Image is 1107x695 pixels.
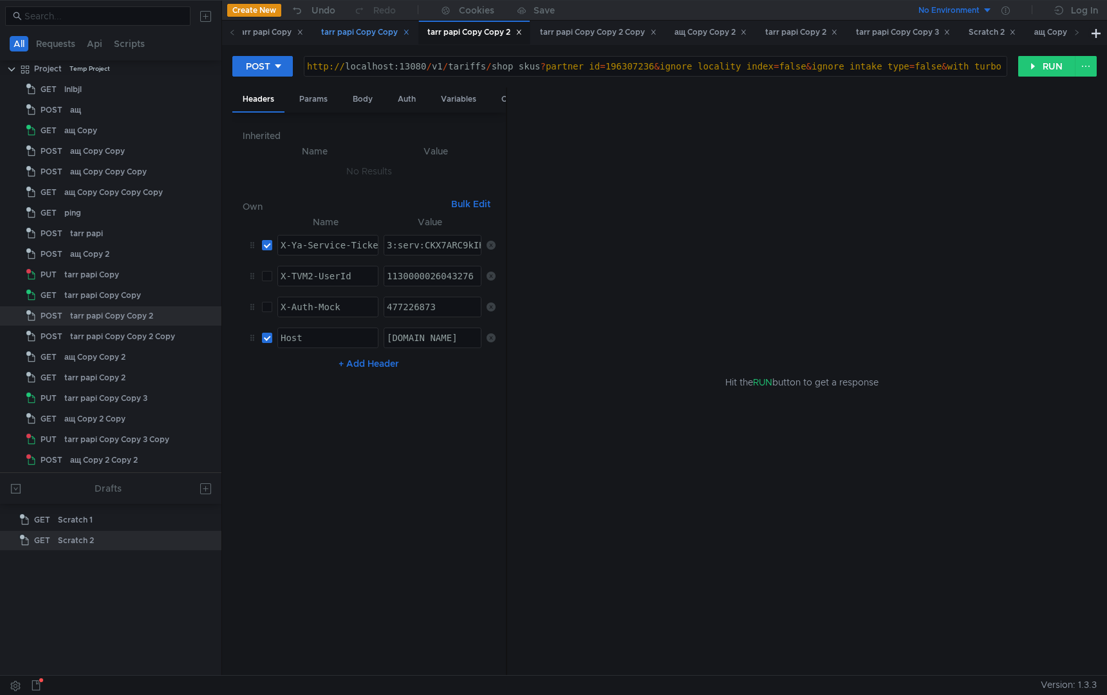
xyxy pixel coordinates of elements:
div: ащ Copy 2 [70,245,109,264]
div: tarr papi Copy [237,26,303,39]
div: Variables [431,88,487,111]
span: PUT [41,430,57,449]
div: Auth [387,88,426,111]
div: tarr papi Copy Copy 2 [427,26,522,39]
nz-embed-empty: No Results [346,165,392,177]
span: GET [34,531,50,550]
span: POST [41,245,62,264]
div: Project [34,59,62,79]
div: Scratch 2 [969,26,1016,39]
div: No Environment [918,5,980,17]
span: GET [41,203,57,223]
div: Temp Project [70,59,110,79]
div: tarr papi Copy [64,265,119,284]
span: GET [34,510,50,530]
button: Api [83,36,106,51]
span: GET [41,409,57,429]
div: ащ Copy Copy [70,142,125,161]
span: POST [41,142,62,161]
div: tarr papi Copy Copy [64,286,141,305]
div: Redo [373,3,396,18]
div: tarr papi Copy Copy 3 [856,26,951,39]
span: GET [41,183,57,202]
span: Hit the button to get a response [725,375,879,389]
span: GET [41,286,57,305]
div: Body [342,88,383,111]
div: tarr papi Copy Copy 2 Copy [70,327,175,346]
span: PUT [41,265,57,284]
div: lnlbjl [64,80,82,99]
div: ащ Copy Copy 2 [64,347,126,367]
button: RUN [1018,56,1075,77]
div: tarr papi Copy Copy 2 [70,306,153,326]
span: POST [41,306,62,326]
span: PUT [41,389,57,408]
th: Name [272,214,379,230]
div: ping [64,203,81,223]
div: tarr papi Copy 2 [765,26,838,39]
button: Undo [281,1,344,20]
div: ащ Copy 2 Copy 2 [70,450,138,470]
div: ащ Copy Copy Copy Copy [64,183,163,202]
div: ащ [70,100,81,120]
div: Save [534,6,555,15]
div: tarr papi [70,224,103,243]
div: Headers [232,88,284,113]
button: Create New [227,4,281,17]
div: Undo [312,3,335,18]
button: Bulk Edit [446,196,496,212]
span: GET [41,80,57,99]
div: tarr papi Copy Copy 3 Copy [64,430,169,449]
div: Scratch 1 [58,510,93,530]
h6: Inherited [243,128,496,144]
div: Log In [1071,3,1098,18]
div: ащ Copy [64,121,97,140]
h6: Own [243,199,446,214]
div: Cookies [459,3,494,18]
span: GET [41,368,57,387]
div: ащ Copy 2 Copy [64,409,126,429]
div: tarr papi Copy Copy 2 Copy [540,26,656,39]
span: POST [41,327,62,346]
span: POST [41,100,62,120]
div: ащ Copy 2 Copy [1034,26,1107,39]
span: POST [41,162,62,181]
div: POST [246,59,270,73]
div: tarr papi Copy 2 [64,368,126,387]
div: Drafts [95,481,122,496]
span: GET [41,347,57,367]
th: Value [378,214,481,230]
input: Search... [24,9,183,23]
div: ащ Copy Copy Copy [70,162,147,181]
button: Requests [32,36,79,51]
span: GET [41,121,57,140]
span: POST [41,450,62,470]
button: Scripts [110,36,149,51]
span: POST [41,224,62,243]
div: tarr papi Copy Copy [321,26,409,39]
button: + Add Header [333,356,404,371]
div: Scratch 2 [58,531,94,550]
div: ащ Copy Copy 2 [674,26,747,39]
span: RUN [753,376,772,388]
button: All [10,36,28,51]
th: Value [377,144,496,159]
span: Version: 1.3.3 [1041,676,1097,694]
div: tarr papi Copy Copy 3 [64,389,147,408]
button: POST [232,56,293,77]
th: Name [253,144,377,159]
div: Params [289,88,338,111]
div: Other [491,88,534,111]
button: Redo [344,1,405,20]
